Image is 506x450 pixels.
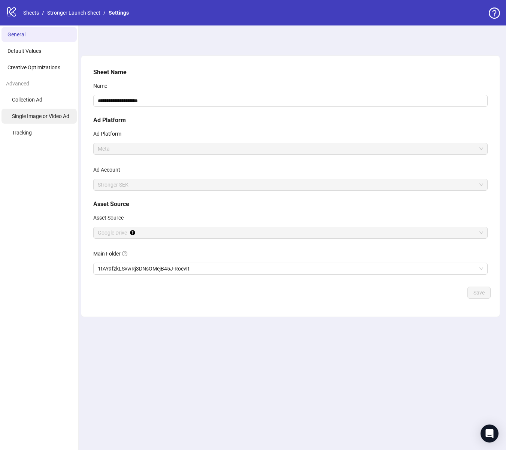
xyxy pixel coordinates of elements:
[98,263,483,274] span: 1tAY9fzkLSvwRj3DNsOMejB45J-RoevIt
[93,95,488,107] input: Name
[98,179,483,190] span: Stronger SEK
[103,9,106,17] li: /
[107,9,130,17] a: Settings
[93,116,488,125] h5: Ad Platform
[93,128,126,140] label: Ad Platform
[122,251,127,256] span: question-circle
[98,227,483,238] span: Google Drive
[46,9,102,17] a: Stronger Launch Sheet
[467,287,491,299] button: Save
[12,97,42,103] span: Collection Ad
[93,212,128,224] label: Asset Source
[22,9,40,17] a: Sheets
[93,248,132,260] label: Main Folder
[12,113,69,119] span: Single Image or Video Ad
[98,143,483,154] span: Meta
[7,48,41,54] span: Default Values
[93,68,488,77] h5: Sheet Name
[481,425,499,443] div: Open Intercom Messenger
[93,80,112,92] label: Name
[7,64,60,70] span: Creative Optimizations
[489,7,500,19] span: question-circle
[129,229,136,236] div: Tooltip anchor
[93,200,488,209] h5: Asset Source
[12,130,32,136] span: Tracking
[93,164,125,176] label: Ad Account
[42,9,44,17] li: /
[7,31,25,37] span: General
